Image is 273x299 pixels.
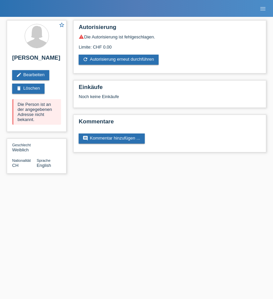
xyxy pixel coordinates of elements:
[12,143,31,147] span: Geschlecht
[59,22,65,29] a: star_border
[79,55,159,65] a: refreshAutorisierung erneut durchführen
[79,118,261,128] h2: Kommentare
[12,84,45,94] a: deleteLöschen
[79,94,261,104] div: Noch keine Einkäufe
[12,142,37,152] div: Weiblich
[59,22,65,28] i: star_border
[79,34,261,39] div: Die Autorisierung ist fehlgeschlagen.
[79,133,145,144] a: commentKommentar hinzufügen ...
[16,72,22,78] i: edit
[79,39,261,50] div: Limite: CHF 0.00
[83,57,88,62] i: refresh
[12,158,31,162] span: Nationalität
[12,70,49,80] a: editBearbeiten
[37,158,51,162] span: Sprache
[260,5,266,12] i: menu
[12,163,19,168] span: Schweiz
[79,34,84,39] i: warning
[16,86,22,91] i: delete
[12,55,61,65] h2: [PERSON_NAME]
[83,136,88,141] i: comment
[37,163,51,168] span: English
[79,84,261,94] h2: Einkäufe
[256,6,270,10] a: menu
[79,24,261,34] h2: Autorisierung
[12,99,61,125] div: Die Person ist an der angegebenen Adresse nicht bekannt.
